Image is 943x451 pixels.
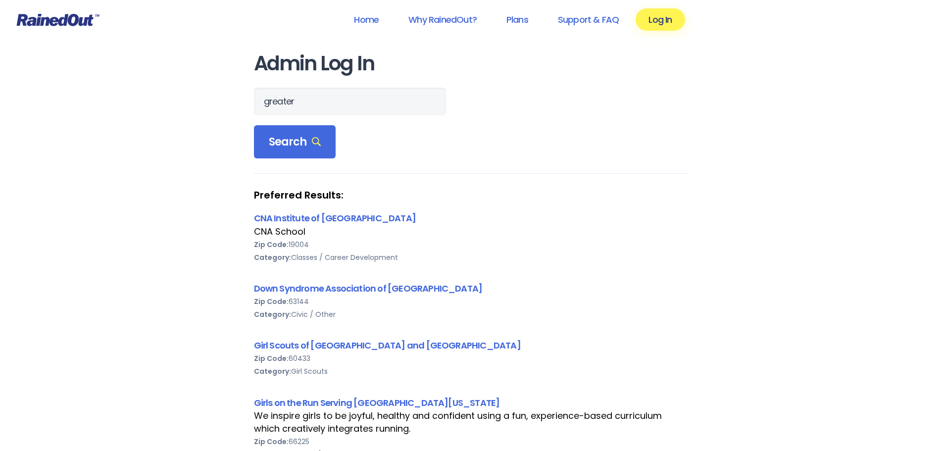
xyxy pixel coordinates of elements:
b: Category: [254,309,291,319]
b: Zip Code: [254,353,289,363]
b: Zip Code: [254,297,289,306]
div: Girls on the Run Serving [GEOGRAPHIC_DATA][US_STATE] [254,396,690,409]
a: Girl Scouts of [GEOGRAPHIC_DATA] and [GEOGRAPHIC_DATA] [254,339,521,351]
div: 60433 [254,352,690,365]
h1: Admin Log In [254,52,690,75]
div: 66225 [254,435,690,448]
div: Search [254,125,336,159]
div: Classes / Career Development [254,251,690,264]
div: Civic / Other [254,308,690,321]
a: Home [341,8,392,31]
input: Search Orgs… [254,88,446,115]
a: Log In [636,8,685,31]
div: CNA School [254,225,690,238]
b: Category: [254,366,291,376]
a: CNA Institute of [GEOGRAPHIC_DATA] [254,212,416,224]
a: Support & FAQ [545,8,632,31]
a: Why RainedOut? [396,8,490,31]
div: Girl Scouts of [GEOGRAPHIC_DATA] and [GEOGRAPHIC_DATA] [254,339,690,352]
span: Search [269,135,321,149]
div: Girl Scouts [254,365,690,378]
b: Zip Code: [254,240,289,250]
div: We inspire girls to be joyful, healthy and confident using a fun, experience-based curriculum whi... [254,409,690,435]
div: 63144 [254,295,690,308]
b: Category: [254,252,291,262]
div: CNA Institute of [GEOGRAPHIC_DATA] [254,211,690,225]
a: Girls on the Run Serving [GEOGRAPHIC_DATA][US_STATE] [254,397,500,409]
div: Down Syndrome Association of [GEOGRAPHIC_DATA] [254,282,690,295]
div: 19004 [254,238,690,251]
a: Down Syndrome Association of [GEOGRAPHIC_DATA] [254,282,483,295]
strong: Preferred Results: [254,189,690,201]
b: Zip Code: [254,437,289,447]
a: Plans [494,8,541,31]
